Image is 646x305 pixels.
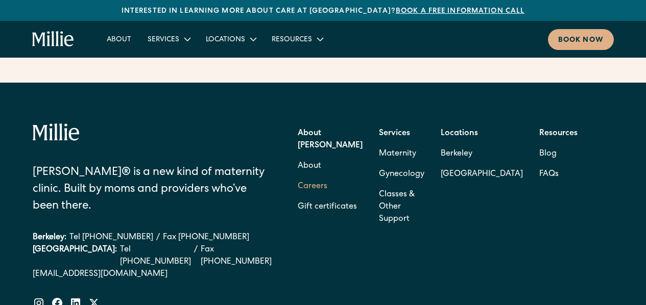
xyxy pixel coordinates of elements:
a: Blog [539,144,557,164]
a: Berkeley [441,144,523,164]
strong: Services [379,130,410,138]
strong: Locations [441,130,478,138]
div: Services [148,35,179,45]
a: Gift certificates [298,197,357,217]
a: About [99,31,139,47]
strong: Resources [539,130,578,138]
div: [GEOGRAPHIC_DATA]: [33,244,117,268]
a: Classes & Other Support [379,185,424,230]
div: / [194,244,198,268]
a: Tel [PHONE_NUMBER] [120,244,191,268]
a: Gynecology [379,164,424,185]
div: / [156,232,160,244]
div: Book now [558,35,604,46]
a: Fax [PHONE_NUMBER] [163,232,249,244]
a: Tel [PHONE_NUMBER] [69,232,153,244]
a: FAQs [539,164,559,185]
a: Book now [548,29,614,50]
div: Berkeley: [33,232,66,244]
div: [PERSON_NAME]® is a new kind of maternity clinic. Built by moms and providers who’ve been there. [33,165,272,215]
a: Fax [PHONE_NUMBER] [201,244,272,268]
a: Maternity [379,144,416,164]
a: [GEOGRAPHIC_DATA] [441,164,523,185]
strong: About [PERSON_NAME] [298,130,363,150]
div: Locations [198,31,264,47]
a: About [298,156,321,176]
div: Services [139,31,198,47]
a: Book a free information call [396,8,524,15]
a: Careers [298,176,327,197]
a: home [32,31,74,47]
div: Locations [206,35,245,45]
a: [EMAIL_ADDRESS][DOMAIN_NAME] [33,268,272,281]
div: Resources [264,31,330,47]
div: Resources [272,35,312,45]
